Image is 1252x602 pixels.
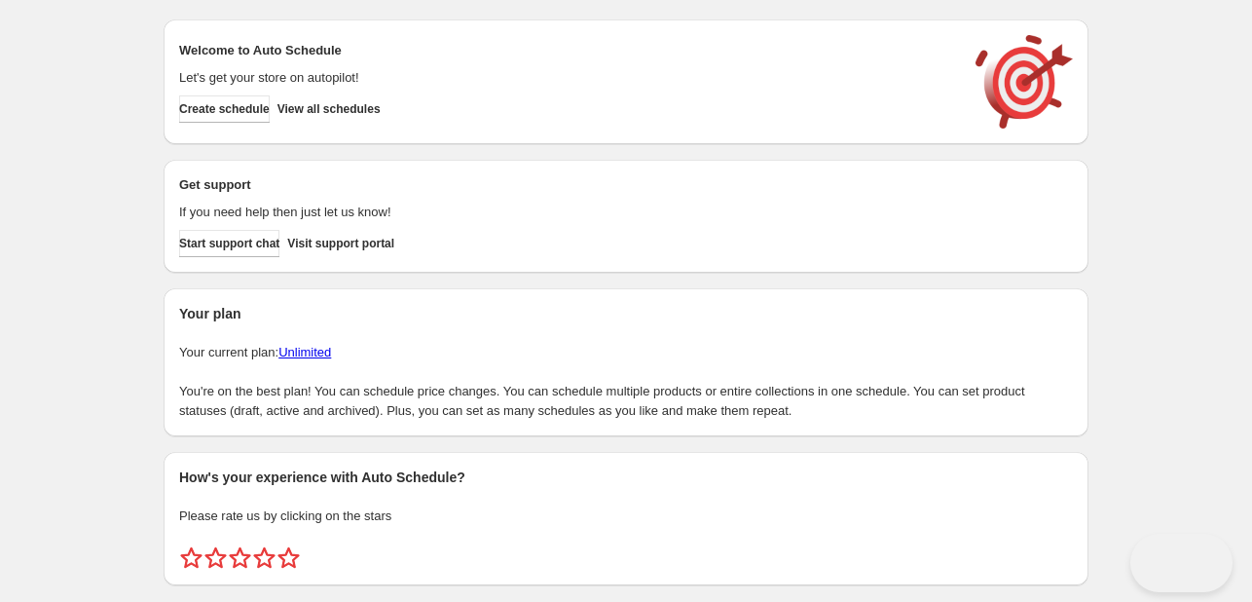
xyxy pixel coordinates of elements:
[179,507,1073,526] p: Please rate us by clicking on the stars
[179,382,1073,421] p: You're on the best plan! You can schedule price changes. You can schedule multiple products or en...
[278,345,331,359] a: Unlimited
[179,236,279,251] span: Start support chat
[179,343,1073,362] p: Your current plan:
[277,101,381,117] span: View all schedules
[179,304,1073,323] h2: Your plan
[287,236,394,251] span: Visit support portal
[179,41,956,60] h2: Welcome to Auto Schedule
[179,175,956,195] h2: Get support
[179,95,270,123] button: Create schedule
[287,230,394,257] a: Visit support portal
[179,68,956,88] p: Let's get your store on autopilot!
[277,95,381,123] button: View all schedules
[179,203,956,222] p: If you need help then just let us know!
[179,230,279,257] a: Start support chat
[1130,534,1233,592] iframe: Toggle Customer Support
[179,101,270,117] span: Create schedule
[179,468,1073,487] h2: How's your experience with Auto Schedule?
